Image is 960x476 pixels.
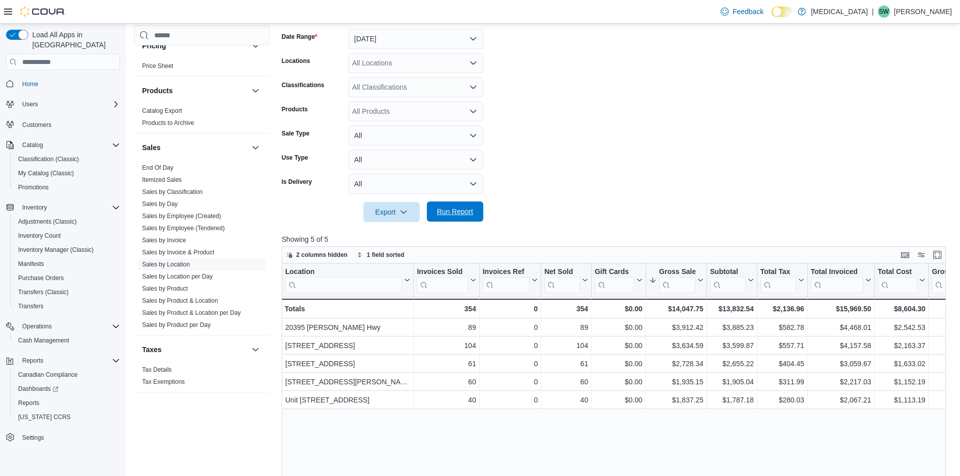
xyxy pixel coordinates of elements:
[760,303,804,315] div: $2,136.96
[142,164,173,172] span: End Of Day
[544,376,588,388] div: 60
[878,394,925,406] div: $1,113.19
[10,271,124,285] button: Purchase Orders
[18,288,69,296] span: Transfers (Classic)
[417,303,476,315] div: 354
[142,297,218,304] a: Sales by Product & Location
[2,354,124,368] button: Reports
[710,376,754,388] div: $1,905.04
[595,376,643,388] div: $0.00
[22,141,43,149] span: Catalog
[22,434,44,442] span: Settings
[285,267,410,293] button: Location
[760,267,804,293] button: Total Tax
[544,303,588,315] div: 354
[811,358,871,370] div: $3,059.67
[544,267,580,293] div: Net Sold
[142,119,194,126] a: Products to Archive
[760,339,804,352] div: $557.71
[544,339,588,352] div: 104
[14,258,48,270] a: Manifests
[142,143,247,153] button: Sales
[469,107,477,115] button: Open list of options
[417,394,476,406] div: 40
[417,321,476,333] div: 89
[482,267,537,293] button: Invoices Ref
[14,153,120,165] span: Classification (Classic)
[10,368,124,382] button: Canadian Compliance
[710,267,746,293] div: Subtotal
[878,376,925,388] div: $1,152.19
[142,176,182,183] a: Itemized Sales
[14,411,120,423] span: Washington CCRS
[282,129,309,138] label: Sale Type
[811,267,871,293] button: Total Invoiced
[142,260,190,268] span: Sales by Location
[142,285,188,293] span: Sales by Product
[142,41,166,51] h3: Pricing
[899,249,911,261] button: Keyboard shortcuts
[811,267,863,277] div: Total Invoiced
[285,339,410,352] div: [STREET_ADDRESS]
[22,322,52,330] span: Operations
[18,260,44,268] span: Manifests
[417,376,476,388] div: 60
[760,358,804,370] div: $404.45
[595,394,643,406] div: $0.00
[10,257,124,271] button: Manifests
[142,200,178,208] a: Sales by Day
[14,258,120,270] span: Manifests
[878,358,925,370] div: $1,633.02
[2,430,124,445] button: Settings
[14,153,83,165] a: Classification (Classic)
[142,188,203,195] a: Sales by Classification
[544,267,588,293] button: Net Sold
[10,285,124,299] button: Transfers (Classic)
[348,174,483,194] button: All
[14,181,120,193] span: Promotions
[285,267,402,293] div: Location
[353,249,409,261] button: 1 field sorted
[14,397,120,409] span: Reports
[142,107,182,114] a: Catalog Export
[18,201,51,214] button: Inventory
[18,371,78,379] span: Canadian Compliance
[649,321,703,333] div: $3,912.42
[437,207,473,217] span: Run Report
[10,382,124,396] a: Dashboards
[649,303,703,315] div: $14,047.75
[18,246,94,254] span: Inventory Manager (Classic)
[22,121,51,129] span: Customers
[142,62,173,70] a: Price Sheet
[14,230,120,242] span: Inventory Count
[595,267,634,277] div: Gift Cards
[417,267,476,293] button: Invoices Sold
[10,152,124,166] button: Classification (Classic)
[18,432,48,444] a: Settings
[296,251,348,259] span: 2 columns hidden
[18,201,120,214] span: Inventory
[142,345,247,355] button: Taxes
[14,369,120,381] span: Canadian Compliance
[595,303,643,315] div: $0.00
[14,167,120,179] span: My Catalog (Classic)
[249,40,262,52] button: Pricing
[811,321,871,333] div: $4,468.01
[879,6,888,18] span: SW
[22,203,47,212] span: Inventory
[142,41,247,51] button: Pricing
[2,138,124,152] button: Catalog
[142,378,185,385] a: Tax Exemptions
[28,30,120,50] span: Load All Apps in [GEOGRAPHIC_DATA]
[22,357,43,365] span: Reports
[417,267,468,277] div: Invoices Sold
[2,200,124,215] button: Inventory
[710,358,754,370] div: $2,655.22
[595,358,643,370] div: $0.00
[811,6,868,18] p: [MEDICAL_DATA]
[10,243,124,257] button: Inventory Manager (Classic)
[482,339,537,352] div: 0
[14,286,73,298] a: Transfers (Classic)
[18,77,120,90] span: Home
